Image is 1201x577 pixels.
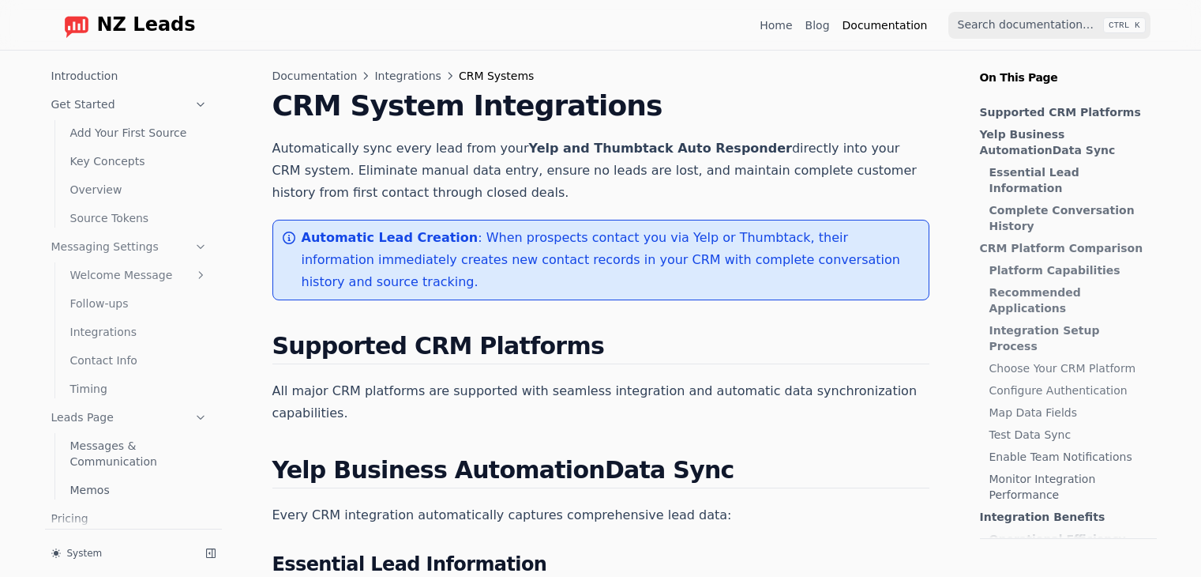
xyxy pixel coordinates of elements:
[989,264,1120,277] strong: Platform Capabilities
[45,542,193,564] button: System
[64,149,214,174] a: Key Concepts
[45,405,214,430] a: Leads Page
[200,542,222,564] button: Collapse sidebar
[64,477,214,503] a: Memos
[989,204,1135,232] strong: Complete Conversation History
[272,553,547,575] strong: Essential Lead Information
[843,17,928,33] a: Documentation
[948,12,1150,39] input: Search documentation…
[980,128,1065,157] strong: Yelp Business Automation
[64,120,214,145] a: Add Your First Source
[45,63,214,89] a: Introduction
[64,433,214,474] a: Messages & Communication
[529,141,792,156] strong: Yelp and Thumbtack Auto Responder
[64,13,89,38] img: logo
[272,504,929,526] p: Every CRM integration automatically captures comprehensive lead data:
[45,92,214,117] a: Get Started
[980,126,1149,158] a: Yelp Business AutomationData Sync
[272,90,929,122] h1: CRM System Integrations
[64,319,214,345] a: Integrations
[64,348,214,373] a: Contact Info
[989,286,1081,315] strong: Recommended Applications
[989,166,1079,194] strong: Essential Lead Information
[64,376,214,402] a: Timing
[459,68,535,84] span: CRM Systems
[272,456,929,488] h2: Data Sync
[989,164,1149,196] a: Essential Lead Information
[989,360,1149,376] a: Choose Your CRM Platform
[989,533,1126,545] strong: Operational Efficiency
[272,68,358,84] a: Documentation
[272,380,929,424] p: All major CRM platforms are supported with seamless integration and automatic data synchronizatio...
[64,291,214,316] a: Follow-ups
[989,427,1149,443] a: Test Data Sync
[272,456,605,484] strong: Yelp Business Automation
[97,14,196,36] span: NZ Leads
[302,227,916,293] p: : When prospects contact you via Yelp or Thumbtack, their information immediately creates new con...
[64,262,214,288] a: Welcome Message
[302,230,479,245] strong: Automatic Lead Creation
[989,471,1149,503] a: Monitor Integration Performance
[989,285,1149,316] a: Recommended Applications
[980,104,1149,120] a: Supported CRM Platforms
[980,240,1149,256] a: CRM Platform Comparison
[272,332,929,364] h2: Supported CRM Platforms
[989,405,1149,420] a: Map Data Fields
[51,13,196,38] a: Home page
[45,506,214,531] a: Pricing
[805,17,830,33] a: Blog
[45,234,214,259] a: Messaging Settings
[989,322,1149,354] a: Integration Setup Process
[272,138,929,204] p: Automatically sync every lead from your directly into your CRM system. Eliminate manual data entr...
[64,177,214,202] a: Overview
[989,383,1149,398] a: Configure Authentication
[989,324,1100,353] strong: Integration Setup Process
[967,51,1169,85] p: On This Page
[989,531,1149,547] a: Operational Efficiency
[989,202,1149,234] a: Complete Conversation History
[374,68,441,84] a: Integrations
[989,449,1149,465] a: Enable Team Notifications
[980,509,1149,525] a: Integration Benefits
[760,17,792,33] a: Home
[64,206,214,231] a: Source Tokens
[989,262,1149,278] a: Platform Capabilities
